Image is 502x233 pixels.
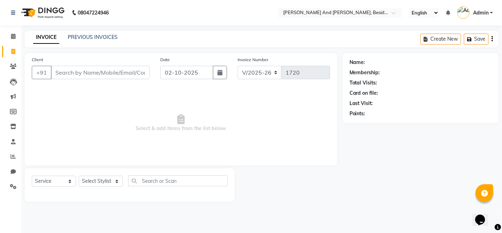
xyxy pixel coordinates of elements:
[349,69,380,76] div: Membership:
[238,57,268,63] label: Invoice Number
[68,34,118,40] a: PREVIOUS INVOICES
[349,89,378,97] div: Card on file:
[32,66,52,79] button: +91
[128,175,228,186] input: Search or Scan
[464,34,489,45] button: Save
[349,79,377,87] div: Total Visits:
[51,66,150,79] input: Search by Name/Mobile/Email/Code
[78,3,109,23] b: 08047224946
[472,205,495,226] iframe: chat widget
[349,59,365,66] div: Name:
[420,34,461,45] button: Create New
[457,6,470,19] img: Admin
[32,88,330,158] span: Select & add items from the list below
[473,9,489,17] span: Admin
[32,57,43,63] label: Client
[349,110,365,117] div: Points:
[160,57,170,63] label: Date
[33,31,59,44] a: INVOICE
[349,100,373,107] div: Last Visit:
[18,3,66,23] img: logo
